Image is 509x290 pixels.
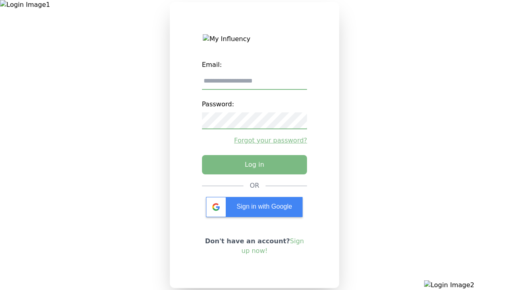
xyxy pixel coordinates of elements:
[202,155,307,174] button: Log in
[202,57,307,73] label: Email:
[424,280,509,290] img: Login Image2
[206,197,303,217] div: Sign in with Google
[250,181,260,191] div: OR
[202,236,307,256] p: Don't have an account?
[203,34,306,44] img: My Influency
[237,203,292,210] span: Sign in with Google
[202,136,307,145] a: Forgot your password?
[202,96,307,112] label: Password:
